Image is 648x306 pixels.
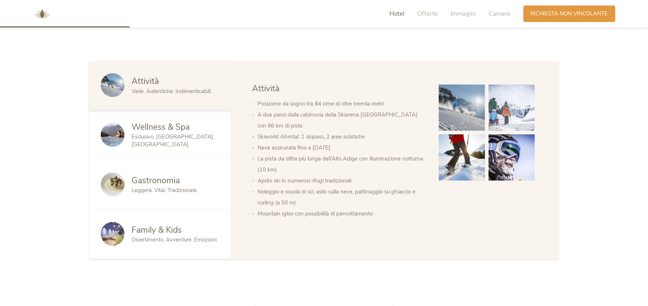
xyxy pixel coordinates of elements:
span: Camere [489,10,511,18]
span: Esclusivo. [GEOGRAPHIC_DATA]. [GEOGRAPHIC_DATA]. [132,133,215,148]
span: Gastronomia [132,175,180,186]
a: AMONTI & LUNARIS Wellnessresort [31,11,53,16]
li: A due passi dalla cabinovia della Skiarena [GEOGRAPHIC_DATA] con 86 km di piste [258,109,424,131]
li: La pista da slitta più lunga dell’Alto Adige con illuminazione notturna (10 km) [258,153,424,175]
span: Attività [132,75,159,87]
span: Immagini [451,10,476,18]
li: Après ski in numerosi rifugi tradizionali [258,175,424,186]
span: Divertimento. Avventure. Emozioni. [132,236,218,243]
li: Noleggio e scuola di sci, asilo sulla neve, pattinaggio su ghiaccio e curling (a 50 m) [258,186,424,208]
li: Skiworld Ahrntal: 1 skipass, 2 aree sciistiche [258,131,424,142]
span: Hotel [390,10,405,18]
span: Offerte [418,10,438,18]
span: Richiesta non vincolante [531,10,608,18]
li: Posizione da sogno tra 84 cime di oltre tremila metri [258,98,424,109]
img: AMONTI & LUNARIS Wellnessresort [31,3,53,25]
span: Family & Kids [132,224,182,236]
li: Neve assicurata fino a [DATE] [258,142,424,153]
span: Leggera. Vital. Tradizionale. [132,187,198,194]
span: Varie. Autentiche. Indimenticabili. [132,88,212,95]
span: Wellness & Spa [132,121,190,133]
span: Attività [252,83,280,94]
li: Mountain igloo con possibilità di pernottamento [258,208,424,219]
